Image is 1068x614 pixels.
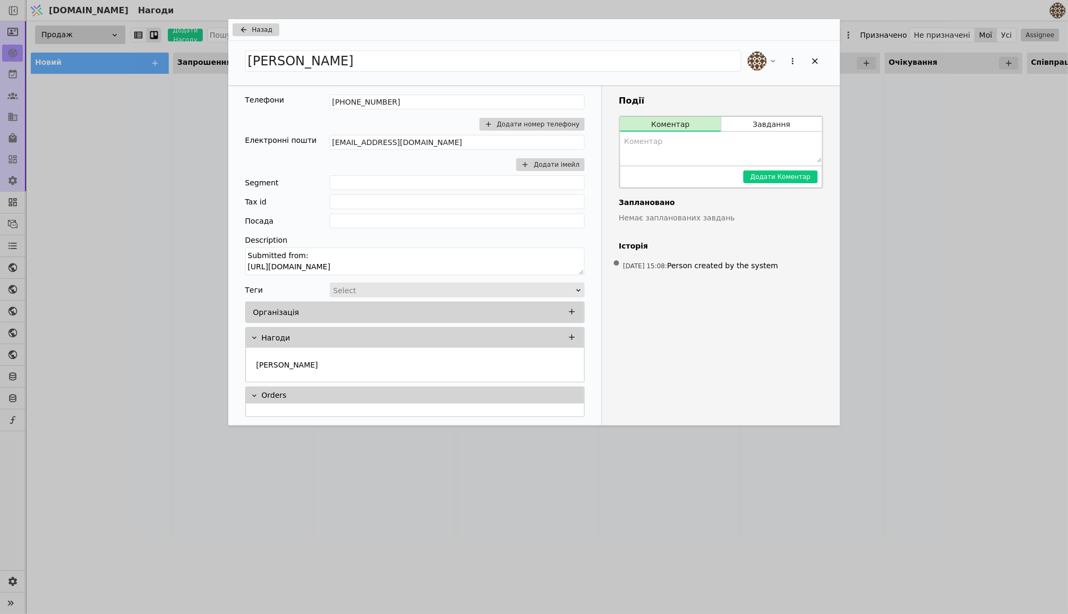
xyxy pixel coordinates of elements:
[245,214,274,228] div: Посада
[744,170,817,183] button: Додати Коментар
[722,117,822,132] button: Завдання
[619,212,823,224] p: Немає запланованих завдань
[262,332,291,344] p: Нагоди
[245,95,285,106] div: Телефони
[480,118,585,131] button: Додати номер телефону
[228,19,840,425] div: Add Opportunity
[620,117,721,132] button: Коментар
[253,307,300,318] p: Організація
[619,95,823,107] h3: Події
[516,158,584,171] button: Додати імейл
[245,248,585,275] textarea: Submitted from: [URL][DOMAIN_NAME]
[748,52,767,71] img: an
[245,194,267,209] div: Tax id
[262,390,287,401] p: Orders
[611,250,622,277] span: •
[245,135,317,146] div: Електронні пошти
[668,261,779,270] span: Person created by the system
[619,241,823,252] h4: Історія
[245,233,585,248] div: Description
[245,283,263,297] div: Теги
[619,197,823,208] h4: Заплановано
[257,360,318,371] p: [PERSON_NAME]
[623,262,668,270] span: [DATE] 15:08 :
[252,25,272,35] span: Назад
[245,175,279,190] div: Segment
